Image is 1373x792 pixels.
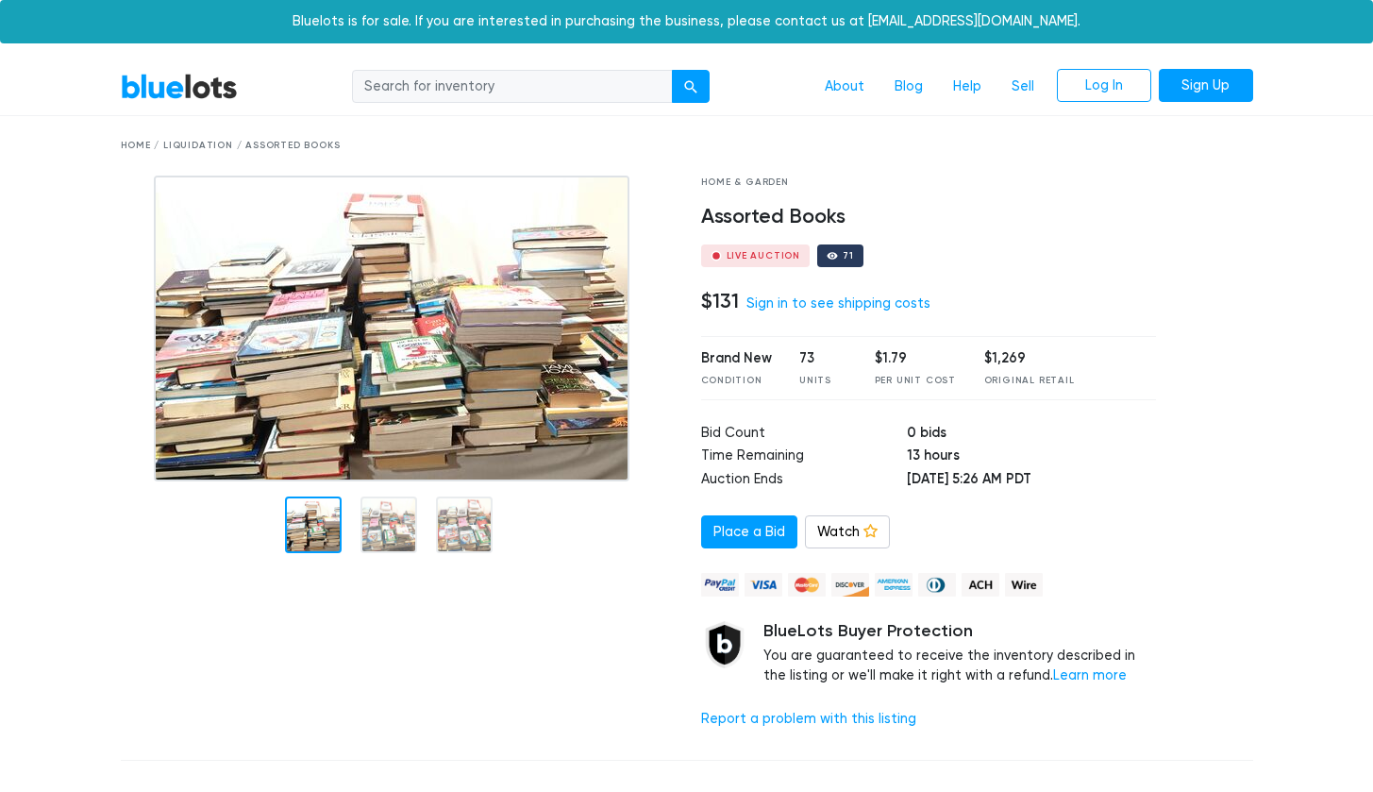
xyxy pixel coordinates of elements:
[352,70,673,104] input: Search for inventory
[810,69,879,105] a: About
[1053,667,1127,683] a: Learn more
[875,573,913,597] img: american_express-ae2a9f97a040b4b41f6397f7637041a5861d5f99d0716c09922aba4e24c8547d.png
[763,621,1157,686] div: You are guaranteed to receive the inventory described in the listing or we'll make it right with ...
[907,446,1156,469] td: 13 hours
[788,573,826,597] img: mastercard-42073d1d8d11d6635de4c079ffdb20a4f30a903dc55d1612383a1b395dd17f39.png
[701,205,1157,229] h4: Assorted Books
[701,621,748,668] img: buyer_protection_shield-3b65640a83011c7d3ede35a8e5a80bfdfaa6a97447f0071c1475b91a4b0b3d01.png
[763,621,1157,642] h5: BlueLots Buyer Protection
[984,348,1075,369] div: $1,269
[831,573,869,597] img: discover-82be18ecfda2d062aad2762c1ca80e2d36a4073d45c9e0ffae68cd515fbd3d32.png
[875,374,956,388] div: Per Unit Cost
[907,423,1156,447] td: 0 bids
[121,139,1253,153] div: Home / Liquidation / Assorted Books
[1005,573,1043,597] img: wire-908396882fe19aaaffefbd8e17b12f2f29708bd78693273c0e28e3a24408487f.png
[701,348,772,369] div: Brand New
[121,73,238,100] a: BlueLots
[727,251,801,261] div: Live Auction
[701,176,1157,190] div: Home & Garden
[701,446,907,469] td: Time Remaining
[843,251,854,261] div: 71
[799,374,846,388] div: Units
[701,423,907,447] td: Bid Count
[918,573,956,597] img: diners_club-c48f30131b33b1bb0e5d0e2dbd43a8bea4cb12cb2961413e2f4250e06c020426.png
[154,176,629,481] img: 6fd2af7c-2e99-4ea8-9cd5-07a07f1df043-1751562384.jpg
[984,374,1075,388] div: Original Retail
[701,711,916,727] a: Report a problem with this listing
[962,573,999,597] img: ach-b7992fed28a4f97f893c574229be66187b9afb3f1a8d16a4691d3d3140a8ab00.png
[701,573,739,597] img: paypal_credit-80455e56f6e1299e8d57f40c0dcee7b8cd4ae79b9eccbfc37e2480457ba36de9.png
[799,348,846,369] div: 73
[996,69,1049,105] a: Sell
[701,374,772,388] div: Condition
[875,348,956,369] div: $1.79
[879,69,938,105] a: Blog
[701,515,797,549] a: Place a Bid
[746,295,930,312] a: Sign in to see shipping costs
[938,69,996,105] a: Help
[1159,69,1253,103] a: Sign Up
[701,289,739,313] h4: $131
[805,515,890,549] a: Watch
[907,469,1156,493] td: [DATE] 5:26 AM PDT
[1057,69,1151,103] a: Log In
[701,469,907,493] td: Auction Ends
[745,573,782,597] img: visa-79caf175f036a155110d1892330093d4c38f53c55c9ec9e2c3a54a56571784bb.png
